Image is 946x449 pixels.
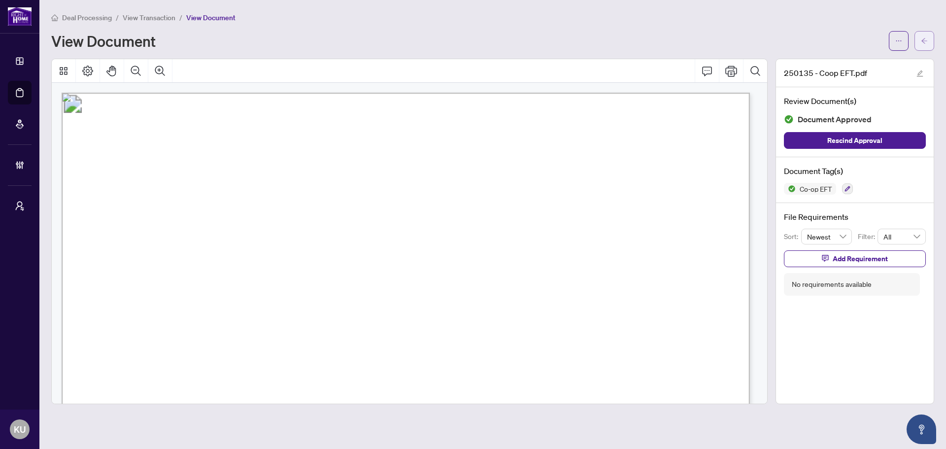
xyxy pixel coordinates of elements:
span: All [883,229,920,244]
span: KU [14,422,26,436]
button: Rescind Approval [784,132,926,149]
span: Co-op EFT [796,185,836,192]
h4: Document Tag(s) [784,165,926,177]
span: ellipsis [895,37,902,44]
img: Document Status [784,114,794,124]
p: Sort: [784,231,801,242]
li: / [179,12,182,23]
span: edit [916,70,923,77]
span: Document Approved [798,113,872,126]
span: Deal Processing [62,13,112,22]
img: logo [8,7,32,26]
div: No requirements available [792,279,872,290]
span: View Transaction [123,13,175,22]
img: Status Icon [784,183,796,195]
span: 250135 - Coop EFT.pdf [784,67,867,79]
span: user-switch [15,201,25,211]
span: View Document [186,13,236,22]
h4: File Requirements [784,211,926,223]
h4: Review Document(s) [784,95,926,107]
span: Add Requirement [833,251,888,267]
h1: View Document [51,33,156,49]
span: home [51,14,58,21]
button: Add Requirement [784,250,926,267]
span: Newest [807,229,846,244]
span: arrow-left [921,37,928,44]
span: Rescind Approval [827,133,882,148]
p: Filter: [858,231,878,242]
li: / [116,12,119,23]
button: Open asap [907,414,936,444]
